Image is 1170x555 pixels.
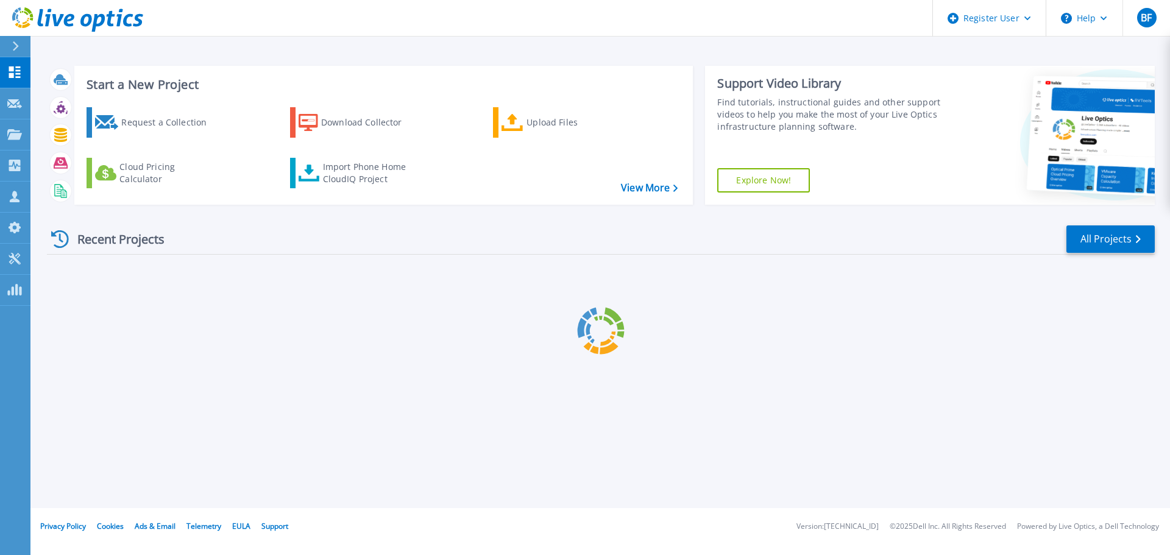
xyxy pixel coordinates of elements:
a: Privacy Policy [40,521,86,531]
a: Request a Collection [87,107,222,138]
div: Cloud Pricing Calculator [119,161,217,185]
div: Request a Collection [121,110,219,135]
h3: Start a New Project [87,78,678,91]
a: Telemetry [186,521,221,531]
a: Support [261,521,288,531]
a: Explore Now! [717,168,810,193]
a: EULA [232,521,250,531]
a: Ads & Email [135,521,175,531]
a: Download Collector [290,107,426,138]
div: Recent Projects [47,224,181,254]
a: Upload Files [493,107,629,138]
li: © 2025 Dell Inc. All Rights Reserved [890,523,1006,531]
div: Upload Files [526,110,624,135]
div: Find tutorials, instructional guides and other support videos to help you make the most of your L... [717,96,946,133]
a: All Projects [1066,225,1155,253]
li: Version: [TECHNICAL_ID] [796,523,879,531]
a: View More [621,182,678,194]
div: Import Phone Home CloudIQ Project [323,161,418,185]
div: Download Collector [321,110,419,135]
span: BF [1141,13,1152,23]
a: Cloud Pricing Calculator [87,158,222,188]
li: Powered by Live Optics, a Dell Technology [1017,523,1159,531]
div: Support Video Library [717,76,946,91]
a: Cookies [97,521,124,531]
